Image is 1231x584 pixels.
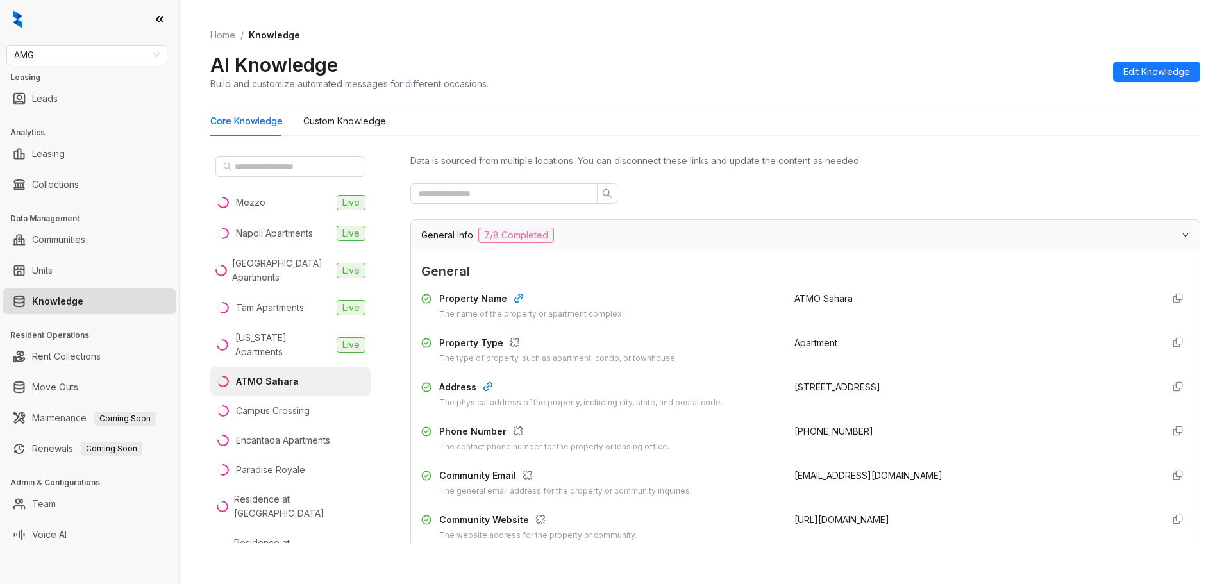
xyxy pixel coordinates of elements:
[439,336,677,353] div: Property Type
[439,380,723,397] div: Address
[478,228,554,243] span: 7/8 Completed
[3,522,176,547] li: Voice AI
[234,536,365,564] div: Residence at [GEOGRAPHIC_DATA]
[337,300,365,315] span: Live
[210,114,283,128] div: Core Knowledge
[236,196,265,210] div: Mezzo
[81,442,142,456] span: Coming Soon
[236,404,310,418] div: Campus Crossing
[3,141,176,167] li: Leasing
[794,293,853,304] span: ATMO Sahara
[32,227,85,253] a: Communities
[3,344,176,369] li: Rent Collections
[602,188,612,199] span: search
[10,72,179,83] h3: Leasing
[337,337,365,353] span: Live
[32,522,67,547] a: Voice AI
[3,288,176,314] li: Knowledge
[3,86,176,112] li: Leads
[794,337,837,348] span: Apartment
[421,228,473,242] span: General Info
[236,226,313,240] div: Napoli Apartments
[794,380,1152,394] div: [STREET_ADDRESS]
[411,220,1200,251] div: General Info7/8 Completed
[421,262,1189,281] span: General
[439,353,677,365] div: The type of property, such as apartment, condo, or townhouse.
[3,258,176,283] li: Units
[32,288,83,314] a: Knowledge
[3,491,176,517] li: Team
[240,28,244,42] li: /
[3,227,176,253] li: Communities
[337,195,365,210] span: Live
[14,46,160,65] span: AMG
[10,213,179,224] h3: Data Management
[3,405,176,431] li: Maintenance
[210,77,489,90] div: Build and customize automated messages for different occasions.
[32,258,53,283] a: Units
[439,485,692,497] div: The general email address for the property or community inquiries.
[794,470,942,481] span: [EMAIL_ADDRESS][DOMAIN_NAME]
[32,141,65,167] a: Leasing
[32,86,58,112] a: Leads
[337,263,365,278] span: Live
[3,172,176,197] li: Collections
[439,397,723,409] div: The physical address of the property, including city, state, and postal code.
[236,463,305,477] div: Paradise Royale
[439,530,637,542] div: The website address for the property or community.
[10,477,179,488] h3: Admin & Configurations
[32,172,79,197] a: Collections
[1113,62,1200,82] button: Edit Knowledge
[439,513,637,530] div: Community Website
[223,162,232,171] span: search
[439,469,692,485] div: Community Email
[32,436,142,462] a: RenewalsComing Soon
[439,441,669,453] div: The contact phone number for the property or leasing office.
[1123,65,1190,79] span: Edit Knowledge
[439,308,624,321] div: The name of the property or apartment complex.
[32,374,78,400] a: Move Outs
[94,412,156,426] span: Coming Soon
[249,29,300,40] span: Knowledge
[439,292,624,308] div: Property Name
[236,301,304,315] div: Tam Apartments
[236,433,330,447] div: Encantada Apartments
[13,10,22,28] img: logo
[337,226,365,241] span: Live
[32,491,56,517] a: Team
[208,28,238,42] a: Home
[1182,231,1189,238] span: expanded
[410,154,1200,168] div: Data is sourced from multiple locations. You can disconnect these links and update the content as...
[10,330,179,341] h3: Resident Operations
[235,331,331,359] div: [US_STATE] Apartments
[236,374,299,388] div: ATMO Sahara
[10,127,179,138] h3: Analytics
[3,436,176,462] li: Renewals
[232,256,331,285] div: [GEOGRAPHIC_DATA] Apartments
[303,114,386,128] div: Custom Knowledge
[234,492,365,521] div: Residence at [GEOGRAPHIC_DATA]
[439,424,669,441] div: Phone Number
[794,514,889,525] span: [URL][DOMAIN_NAME]
[3,374,176,400] li: Move Outs
[210,53,338,77] h2: AI Knowledge
[32,344,101,369] a: Rent Collections
[794,426,873,437] span: [PHONE_NUMBER]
